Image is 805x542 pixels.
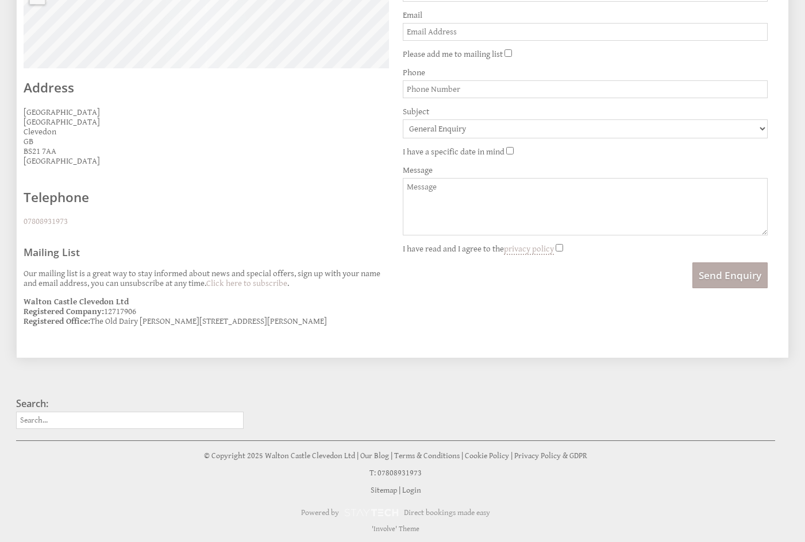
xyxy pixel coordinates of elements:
[16,525,775,533] p: 'Involve' Theme
[394,451,460,460] a: Terms & Conditions
[24,316,90,326] strong: Registered Office:
[24,216,68,226] a: 07808931973
[511,451,513,460] span: |
[24,269,389,288] p: Our mailing list is a great way to stay informed about news and special offers, sign up with your...
[391,451,392,460] span: |
[369,469,422,478] a: T: 07808931973
[360,451,389,460] a: Our Blog
[24,297,129,307] strong: Walton Castle Clevedon Ltd
[16,397,244,410] h3: Search:
[344,506,399,520] img: scrumpy.png
[403,80,768,98] input: Phone Number
[403,49,503,59] label: Please add me to mailing list
[24,307,104,316] strong: Registered Company:
[16,412,244,429] input: Search...
[24,107,389,166] p: [GEOGRAPHIC_DATA] [GEOGRAPHIC_DATA] Clevedon GB BS21 7AA [GEOGRAPHIC_DATA]
[465,451,509,460] a: Cookie Policy
[692,262,768,288] button: Send Enquiry
[403,23,768,41] input: Email Address
[403,147,504,157] label: I have a specific date in mind
[403,244,554,254] label: I have read and I agree to the
[403,107,768,117] label: Subject
[403,68,768,78] label: Phone
[403,165,768,175] label: Message
[461,451,463,460] span: |
[371,486,397,495] a: Sitemap
[204,451,355,460] a: © Copyright 2025 Walton Castle Clevedon Ltd
[24,188,192,206] h2: Telephone
[402,486,421,495] a: Login
[24,79,389,96] h2: Address
[24,297,389,326] p: 12717906 The Old Dairy [PERSON_NAME][STREET_ADDRESS][PERSON_NAME]
[514,451,587,460] a: Privacy Policy & GDPR
[357,451,359,460] span: |
[399,486,400,495] span: |
[403,10,768,20] label: Email
[206,278,287,288] a: Click here to subscribe
[16,503,775,522] a: Powered byDirect bookings made easy
[24,245,389,259] h3: Mailing List
[504,244,554,255] a: privacy policy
